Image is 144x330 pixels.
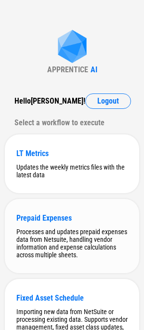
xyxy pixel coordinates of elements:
div: APPRENTICE [47,65,88,74]
div: Prepaid Expenses [16,213,128,223]
div: Processes and updates prepaid expenses data from Netsuite, handling vendor information and expens... [16,228,128,259]
div: AI [91,65,97,74]
img: Apprentice AI [53,30,92,65]
div: Hello [PERSON_NAME] ! [14,93,85,109]
div: Select a workflow to execute [14,115,130,131]
button: Logout [85,93,131,109]
div: LT Metrics [16,149,128,158]
span: Logout [97,97,119,105]
div: Fixed Asset Schedule [16,293,128,303]
div: Updates the weekly metrics files with the latest data [16,163,128,179]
